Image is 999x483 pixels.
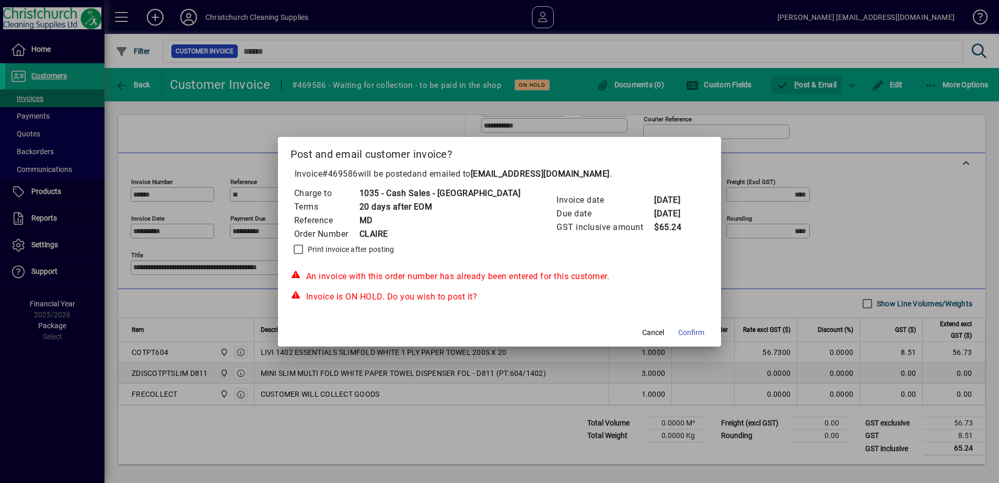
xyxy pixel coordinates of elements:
[636,324,670,342] button: Cancel
[556,221,654,234] td: GST inclusive amount
[359,214,521,227] td: MD
[674,324,708,342] button: Confirm
[291,168,709,180] p: Invoice will be posted .
[678,327,704,338] span: Confirm
[556,193,654,207] td: Invoice date
[294,214,359,227] td: Reference
[291,291,709,303] div: Invoice is ON HOLD. Do you wish to post it?
[278,137,722,167] h2: Post and email customer invoice?
[306,244,394,255] label: Print invoice after posting
[359,187,521,200] td: 1035 - Cash Sales - [GEOGRAPHIC_DATA]
[654,193,695,207] td: [DATE]
[359,200,521,214] td: 20 days after EOM
[471,169,610,179] b: [EMAIL_ADDRESS][DOMAIN_NAME]
[654,221,695,234] td: $65.24
[642,327,664,338] span: Cancel
[294,200,359,214] td: Terms
[556,207,654,221] td: Due date
[294,227,359,241] td: Order Number
[654,207,695,221] td: [DATE]
[359,227,521,241] td: CLAIRE
[322,169,358,179] span: #469586
[294,187,359,200] td: Charge to
[291,270,709,283] div: An invoice with this order number has already been entered for this customer.
[412,169,610,179] span: and emailed to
